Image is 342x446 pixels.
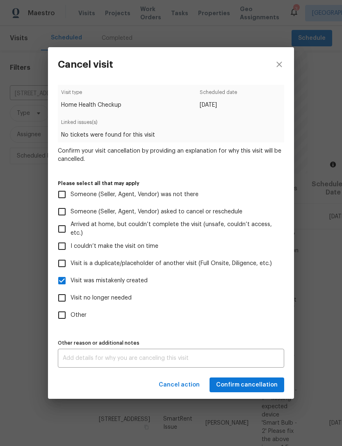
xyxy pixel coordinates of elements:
[200,101,237,109] span: [DATE]
[58,147,284,163] span: Confirm your visit cancellation by providing an explanation for why this visit will be cancelled.
[159,380,200,390] span: Cancel action
[71,294,132,302] span: Visit no longer needed
[71,311,87,320] span: Other
[71,277,148,285] span: Visit was mistakenly created
[264,47,294,82] button: close
[200,88,237,101] span: Scheduled date
[58,59,113,70] h3: Cancel visit
[61,118,280,131] span: Linked issues(s)
[61,88,121,101] span: Visit type
[58,181,284,186] label: Please select all that may apply
[71,220,278,238] span: Arrived at home, but couldn’t complete the visit (unsafe, couldn’t access, etc.)
[61,131,280,139] span: No tickets were found for this visit
[71,259,272,268] span: Visit is a duplicate/placeholder of another visit (Full Onsite, Diligence, etc.)
[71,208,242,216] span: Someone (Seller, Agent, Vendor) asked to cancel or reschedule
[216,380,278,390] span: Confirm cancellation
[61,101,121,109] span: Home Health Checkup
[210,377,284,393] button: Confirm cancellation
[58,341,284,345] label: Other reason or additional notes
[71,190,198,199] span: Someone (Seller, Agent, Vendor) was not there
[71,242,158,251] span: I couldn’t make the visit on time
[155,377,203,393] button: Cancel action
